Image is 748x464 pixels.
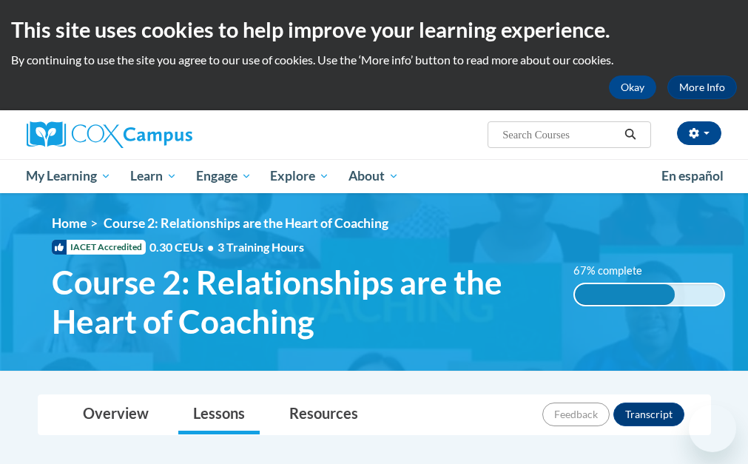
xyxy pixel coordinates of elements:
[661,168,724,184] span: En español
[677,121,721,145] button: Account Settings
[52,263,551,341] span: Course 2: Relationships are the Heart of Coaching
[27,121,192,148] img: Cox Campus
[196,167,252,185] span: Engage
[11,15,737,44] h2: This site uses cookies to help improve your learning experience.
[609,75,656,99] button: Okay
[218,240,304,254] span: 3 Training Hours
[17,159,121,193] a: My Learning
[652,161,733,192] a: En español
[16,159,733,193] div: Main menu
[68,395,164,434] a: Overview
[149,239,218,255] span: 0.30 CEUs
[575,284,675,305] div: 67% complete
[26,167,111,185] span: My Learning
[339,159,408,193] a: About
[274,395,373,434] a: Resources
[52,240,146,255] span: IACET Accredited
[130,167,177,185] span: Learn
[542,403,610,426] button: Feedback
[52,215,87,231] a: Home
[207,240,214,254] span: •
[104,215,388,231] span: Course 2: Relationships are the Heart of Coaching
[121,159,186,193] a: Learn
[348,167,399,185] span: About
[178,395,260,434] a: Lessons
[27,121,243,148] a: Cox Campus
[260,159,339,193] a: Explore
[11,52,737,68] p: By continuing to use the site you agree to our use of cookies. Use the ‘More info’ button to read...
[667,75,737,99] a: More Info
[613,403,684,426] button: Transcript
[270,167,329,185] span: Explore
[186,159,261,193] a: Engage
[689,405,736,452] iframe: Button to launch messaging window
[501,126,619,144] input: Search Courses
[619,126,641,144] button: Search
[573,263,658,279] label: 67% complete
